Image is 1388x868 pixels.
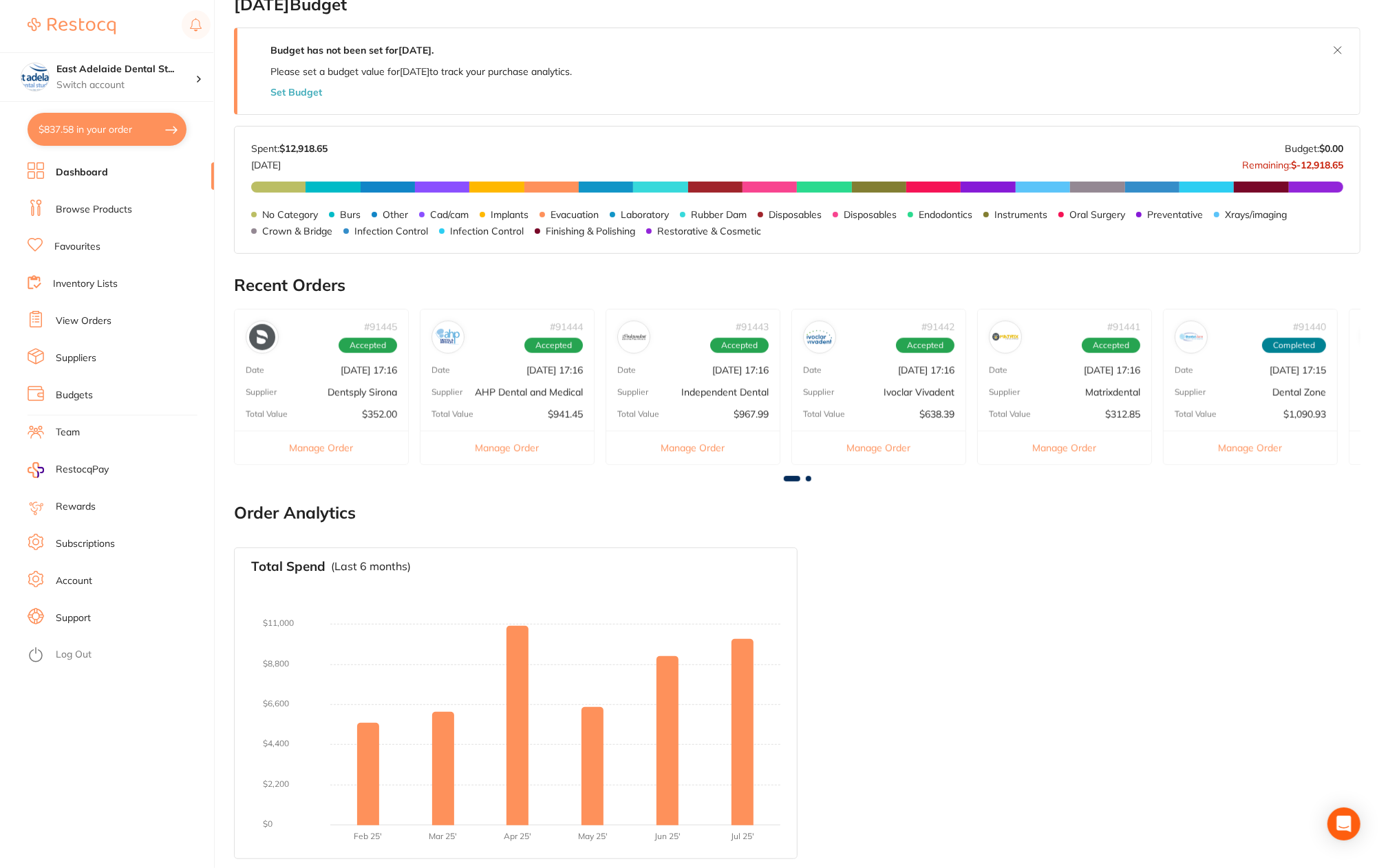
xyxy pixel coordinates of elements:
button: Manage Order [792,431,965,464]
p: Date [617,365,636,375]
p: $941.45 [548,409,583,420]
p: Dental Zone [1272,387,1326,398]
p: Matrixdental [1085,387,1140,398]
img: Ivoclar Vivadent [807,324,833,350]
p: Supplier [1175,387,1206,397]
p: AHP Dental and Medical [475,387,583,398]
p: Infection Control [450,226,524,237]
img: Independent Dental [621,324,647,350]
img: Restocq Logo [28,18,116,34]
p: Date [803,365,822,375]
p: Cad/cam [430,209,469,220]
p: Ivoclar Vivadent [884,387,954,398]
img: Dentsply Sirona [249,324,275,350]
a: Browse Products [56,203,132,217]
p: [DATE] 17:16 [526,365,583,376]
p: $1,090.93 [1283,409,1326,420]
strong: Budget has not been set for [DATE] . [270,44,434,56]
a: View Orders [56,314,111,328]
h4: East Adelaide Dental Studio [56,63,195,76]
span: Accepted [339,338,397,353]
p: [DATE] [251,154,328,171]
p: (Last 6 months) [331,560,411,572]
p: Remaining: [1242,154,1343,171]
button: Set Budget [270,87,322,98]
strong: $-12,918.65 [1291,159,1343,171]
p: Crown & Bridge [262,226,332,237]
p: Disposables [769,209,822,220]
p: # 91441 [1107,321,1140,332]
p: Disposables [844,209,897,220]
button: Manage Order [420,431,594,464]
a: Rewards [56,500,96,514]
a: Team [56,426,80,440]
p: Instruments [994,209,1047,220]
strong: $0.00 [1319,142,1343,155]
span: Accepted [710,338,769,353]
p: Xrays/imaging [1225,209,1287,220]
strong: $12,918.65 [279,142,328,155]
p: Supplier [989,387,1020,397]
p: Total Value [1175,409,1217,419]
p: # 91442 [921,321,954,332]
img: East Adelaide Dental Studio [21,63,49,91]
p: Total Value [617,409,659,419]
span: Accepted [524,338,583,353]
p: Budget: [1285,143,1343,154]
a: Favourites [54,240,100,254]
p: Total Value [246,409,288,419]
p: Other [383,209,408,220]
p: Date [431,365,450,375]
p: $352.00 [362,409,397,420]
span: Accepted [1082,338,1140,353]
a: Budgets [56,389,93,402]
p: Restorative & Cosmetic [657,226,761,237]
p: Supplier [617,387,648,397]
p: Oral Surgery [1069,209,1125,220]
p: Supplier [246,387,277,397]
img: Matrixdental [992,324,1018,350]
img: RestocqPay [28,462,44,478]
a: Inventory Lists [53,277,118,291]
img: AHP Dental and Medical [435,324,461,350]
h2: Order Analytics [234,503,1360,523]
p: Endodontics [919,209,972,220]
a: Subscriptions [56,537,115,551]
p: # 91440 [1293,321,1326,332]
p: Date [989,365,1007,375]
p: [DATE] 17:16 [1084,365,1140,376]
p: Burs [340,209,361,220]
button: Manage Order [1164,431,1337,464]
p: # 91443 [736,321,769,332]
button: Manage Order [235,431,408,464]
p: $312.85 [1105,409,1140,420]
p: Dentsply Sirona [328,387,397,398]
p: # 91445 [364,321,397,332]
p: Spent: [251,143,328,154]
span: Completed [1262,338,1326,353]
p: Total Value [989,409,1031,419]
a: RestocqPay [28,462,109,478]
button: Log Out [28,644,210,666]
a: Dashboard [56,166,108,180]
p: [DATE] 17:16 [712,365,769,376]
button: Manage Order [606,431,780,464]
p: Total Value [803,409,845,419]
p: Please set a budget value for [DATE] to track your purchase analytics. [270,66,572,77]
a: Suppliers [56,351,96,365]
p: Date [246,365,264,375]
p: Infection Control [354,226,428,237]
p: Total Value [431,409,473,419]
a: Log Out [56,648,92,662]
p: # 91444 [550,321,583,332]
h2: Recent Orders [234,276,1360,295]
p: [DATE] 17:16 [341,365,397,376]
p: Rubber Dam [691,209,747,220]
button: $837.58 in your order [28,113,186,146]
span: Accepted [896,338,954,353]
p: Independent Dental [681,387,769,398]
p: Laboratory [621,209,669,220]
div: Open Intercom Messenger [1327,807,1360,840]
p: Supplier [431,387,462,397]
p: Finishing & Polishing [546,226,635,237]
